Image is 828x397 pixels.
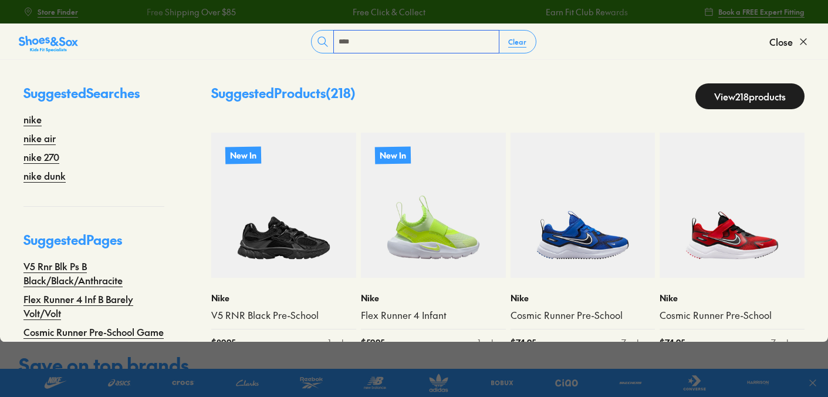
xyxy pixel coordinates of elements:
button: Clear [499,31,536,52]
p: New In [375,146,411,164]
a: Free Shipping Over $85 [146,6,235,18]
p: Suggested Products [211,83,356,109]
p: Nike [211,292,356,304]
a: nike [23,112,42,126]
a: nike 270 [23,150,59,164]
button: Close [769,29,809,55]
a: V5 Rnr Blk Ps B Black/Black/Anthracite [23,259,164,287]
a: Flex Runner 4 Infant [361,309,506,322]
a: Shoes &amp; Sox [19,32,78,51]
a: Store Finder [23,1,78,22]
span: $ 74.95 [660,337,685,349]
a: V5 RNR Black Pre-School [211,309,356,322]
div: 1 colour [478,337,506,349]
p: Suggested Pages [23,230,164,259]
div: 7 colours [771,337,805,349]
p: Nike [361,292,506,304]
a: Cosmic Runner Pre-School [511,309,655,322]
a: Flex Runner 4 Inf B Barely Volt/Volt [23,292,164,320]
span: $ 74.95 [511,337,536,349]
span: Store Finder [38,6,78,17]
p: Nike [511,292,655,304]
p: Suggested Searches [23,83,164,112]
span: $ 89.95 [211,337,235,349]
a: Book a FREE Expert Fitting [704,1,805,22]
a: nike air [23,131,56,145]
a: Cosmic Runner Pre-School [660,309,805,322]
a: Cosmic Runner Pre-School Game Royal/White/Black [23,325,164,353]
span: Close [769,35,793,49]
a: New In [361,133,506,278]
span: ( 218 ) [326,84,356,102]
img: SNS_Logo_Responsive.svg [19,35,78,53]
span: $ 59.95 [361,337,384,349]
div: 7 colours [621,337,655,349]
p: New In [225,146,261,164]
div: 1 colour [328,337,356,349]
span: Book a FREE Expert Fitting [718,6,805,17]
a: View218products [695,83,805,109]
p: Nike [660,292,805,304]
a: New In [211,133,356,278]
a: nike dunk [23,169,66,183]
a: Earn Fit Club Rewards [545,6,627,18]
a: Free Click & Collect [352,6,425,18]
